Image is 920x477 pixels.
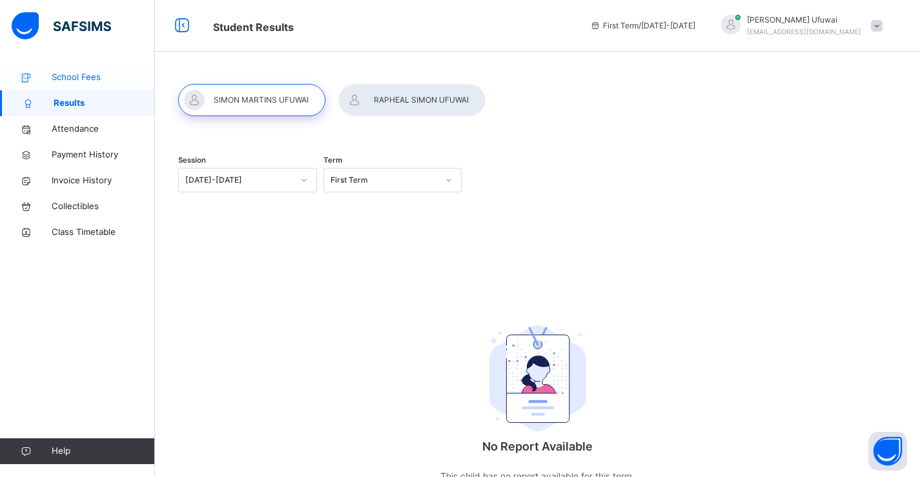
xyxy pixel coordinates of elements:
div: First Term [331,174,438,186]
span: Class Timetable [52,226,155,239]
img: student.207b5acb3037b72b59086e8b1a17b1d0.svg [489,325,586,431]
span: Session [178,155,206,166]
span: Student Results [213,21,294,34]
span: School Fees [52,71,155,84]
span: Help [52,445,154,458]
span: Term [323,155,342,166]
span: Attendance [52,123,155,136]
p: No Report Available [409,438,667,455]
img: safsims [12,12,111,39]
span: [EMAIL_ADDRESS][DOMAIN_NAME] [747,28,861,36]
span: Results [54,97,155,110]
span: Invoice History [52,174,155,187]
div: [DATE]-[DATE] [185,174,293,186]
button: Open asap [868,432,907,471]
div: SimonUfuwai [708,14,889,37]
span: session/term information [590,20,695,32]
span: Payment History [52,148,155,161]
span: Collectibles [52,200,155,213]
span: [PERSON_NAME] Ufuwai [747,14,861,26]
